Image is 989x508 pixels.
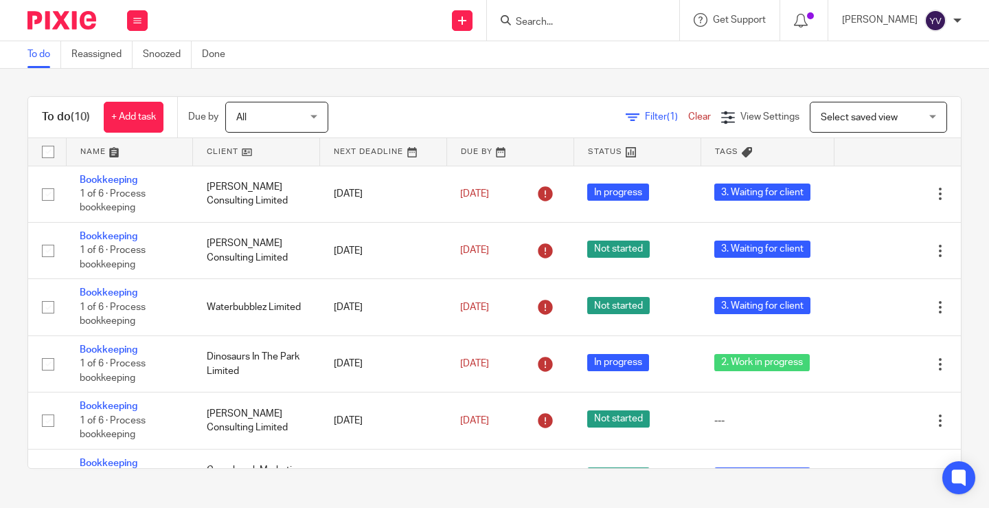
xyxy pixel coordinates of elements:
span: Not started [587,241,650,258]
span: Tags [715,148,738,155]
td: [DATE] [320,166,447,222]
span: 1 of 6 · Process bookkeeping [80,302,146,327]
span: Not started [587,410,650,428]
span: (1) [667,112,678,122]
span: In progress [587,354,649,371]
span: All [236,113,247,122]
span: Not started [587,467,650,485]
img: Pixie [27,11,96,30]
span: 1 of 6 · Process bookkeeping [80,189,146,213]
span: 1 of 6 · Process bookkeeping [80,246,146,270]
span: 3. Waiting for client [714,241,810,258]
input: Search [514,16,638,29]
span: [DATE] [460,302,489,312]
a: Bookkeeping [80,401,137,411]
img: svg%3E [924,10,946,32]
td: [DATE] [320,279,447,335]
span: 1 of 6 · Process bookkeeping [80,416,146,440]
span: (10) [71,111,90,122]
a: Snoozed [143,41,192,68]
td: [DATE] [320,335,447,392]
td: [PERSON_NAME] Consulting Limited [193,222,320,278]
a: Clear [688,112,711,122]
td: [DATE] [320,222,447,278]
td: [DATE] [320,393,447,449]
a: Bookkeeping [80,459,137,468]
span: Select saved view [821,113,898,122]
td: Dinosaurs In The Park Limited [193,335,320,392]
span: 2. Work in progress [714,354,810,371]
span: Filter [645,112,688,122]
span: In progress [587,184,649,201]
span: [DATE] [460,416,489,426]
td: [PERSON_NAME] Consulting Limited [193,166,320,222]
span: 3. Waiting for client [714,297,810,314]
a: Bookkeeping [80,232,137,241]
div: --- [714,414,820,428]
a: Done [202,41,236,68]
td: [PERSON_NAME] Consulting Limited [193,393,320,449]
span: [DATE] [460,359,489,368]
p: Due by [188,110,218,124]
a: To do [27,41,61,68]
span: Get Support [713,15,766,25]
td: Cranebrook Marketing Limited [193,449,320,505]
span: 3. Waiting for client [714,184,810,201]
a: + Add task [104,102,163,133]
h1: To do [42,110,90,124]
a: Bookkeeping [80,345,137,355]
td: [DATE] [320,449,447,505]
p: [PERSON_NAME] [842,13,918,27]
span: 3. Waiting for client [714,467,810,485]
span: [DATE] [460,246,489,256]
span: View Settings [740,112,799,122]
span: [DATE] [460,189,489,199]
a: Reassigned [71,41,133,68]
span: 1 of 6 · Process bookkeeping [80,359,146,383]
a: Bookkeeping [80,175,137,185]
a: Bookkeeping [80,288,137,298]
td: Waterbubblez Limited [193,279,320,335]
span: Not started [587,297,650,314]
